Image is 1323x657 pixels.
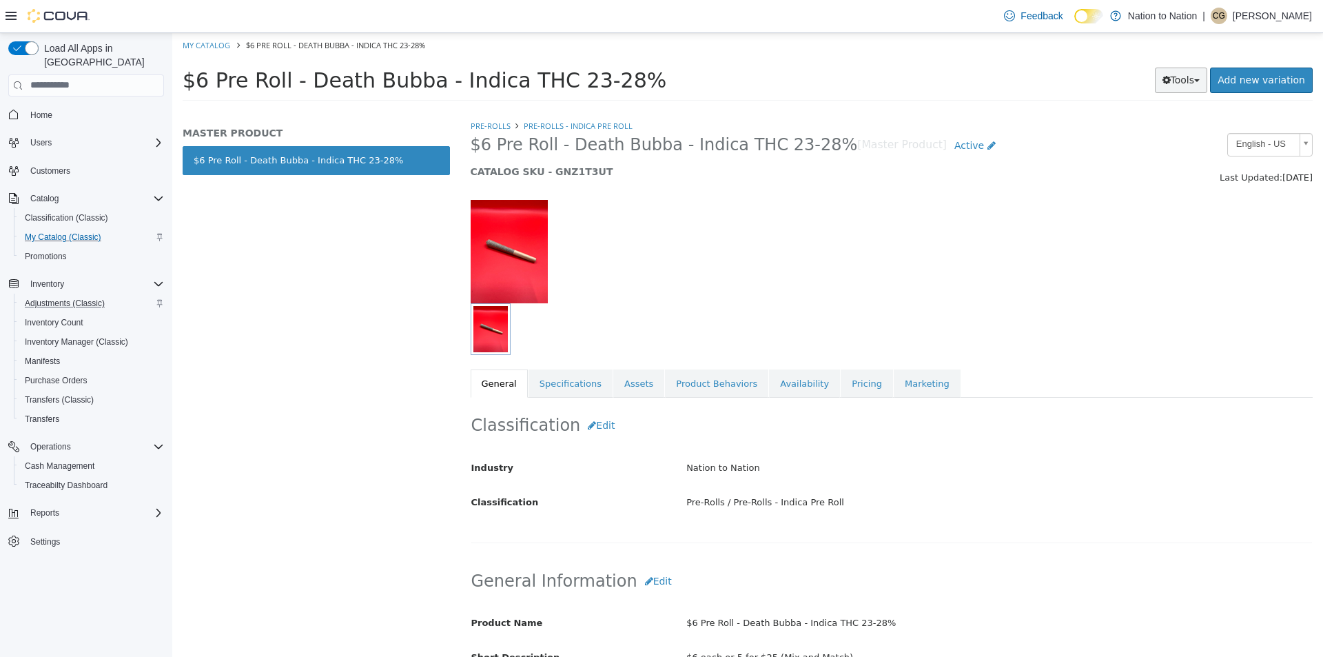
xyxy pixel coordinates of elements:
span: Active [782,107,812,118]
p: Nation to Nation [1128,8,1197,24]
button: Cash Management [14,456,170,476]
button: My Catalog (Classic) [14,228,170,247]
button: Edit [408,380,450,405]
span: Industry [299,429,342,440]
span: Customers [30,165,70,176]
span: Users [30,137,52,148]
span: Classification (Classic) [19,210,164,226]
a: Purchase Orders [19,372,93,389]
span: Load All Apps in [GEOGRAPHIC_DATA] [39,41,164,69]
span: Catalog [30,193,59,204]
span: Promotions [25,251,67,262]
a: Promotions [19,248,72,265]
span: Customers [25,162,164,179]
button: Operations [25,438,76,455]
span: Purchase Orders [19,372,164,389]
p: [PERSON_NAME] [1233,8,1312,24]
span: Home [25,106,164,123]
a: English - US [1055,100,1140,123]
span: Catalog [25,190,164,207]
span: Cash Management [25,461,94,472]
span: Inventory Count [25,317,83,328]
p: | [1202,8,1205,24]
span: Cash Management [19,458,164,474]
span: Classification [299,464,367,474]
button: Inventory [3,274,170,294]
span: Home [30,110,52,121]
span: Inventory [25,276,164,292]
a: Manifests [19,353,65,370]
a: Feedback [998,2,1068,30]
div: Pre-Rolls / Pre-Rolls - Indica Pre Roll [504,458,1150,482]
button: Classification (Classic) [14,208,170,228]
span: Reports [30,507,59,518]
button: Transfers [14,410,170,429]
a: Transfers [19,411,65,427]
h2: General Information [299,536,1140,561]
a: Specifications [356,336,440,365]
span: Last Updated: [1047,139,1110,150]
img: Cova [28,9,90,23]
a: Inventory Manager (Classic) [19,334,134,350]
span: Manifests [25,356,60,367]
div: $6 each or 5 for $25 (Mix and Match) [504,613,1150,637]
h5: CATALOG SKU - GNZ1T3UT [298,132,925,145]
span: Adjustments (Classic) [19,295,164,312]
span: Purchase Orders [25,375,88,386]
button: Adjustments (Classic) [14,294,170,313]
button: Inventory Count [14,313,170,332]
a: Availability [597,336,668,365]
span: Feedback [1021,9,1063,23]
button: Customers [3,161,170,181]
button: Catalog [25,190,64,207]
button: Promotions [14,247,170,266]
img: 150 [298,167,376,270]
span: English - US [1056,101,1122,122]
span: Settings [30,536,60,547]
button: Operations [3,437,170,456]
a: Assets [441,336,492,365]
a: My Catalog (Classic) [19,229,107,245]
input: Dark Mode [1074,9,1103,23]
span: $6 Pre Roll - Death Bubba - Indica THC 23-28% [74,7,253,17]
a: Inventory Count [19,314,89,331]
span: Transfers (Classic) [19,392,164,408]
span: Reports [25,505,164,521]
button: Traceabilty Dashboard [14,476,170,495]
button: Edit [465,536,507,561]
span: Product Name [299,585,371,595]
span: Short Description [299,619,388,629]
a: Classification (Classic) [19,210,114,226]
span: Settings [25,532,164,549]
span: Traceabilty Dashboard [19,477,164,494]
span: Inventory [30,279,64,290]
a: General [298,336,356,365]
span: Inventory Count [19,314,164,331]
a: Pricing [668,336,721,365]
span: $6 Pre Roll - Death Bubba - Indica THC 23-28% [10,35,494,59]
span: Inventory Manager (Classic) [25,336,128,347]
span: Operations [30,441,71,452]
small: [Master Product] [685,107,775,118]
a: Traceabilty Dashboard [19,477,113,494]
a: Settings [25,534,65,550]
a: Add new variation [1038,34,1140,60]
span: Users [25,134,164,151]
span: Manifests [19,353,164,370]
nav: Complex example [8,99,164,587]
a: Pre-Rolls - Indica Pre Roll [351,88,460,98]
a: Active [775,100,831,125]
span: My Catalog (Classic) [19,229,164,245]
span: Transfers (Classic) [25,394,94,405]
button: Tools [983,34,1036,60]
span: Promotions [19,248,164,265]
button: Reports [25,505,65,521]
a: Transfers (Classic) [19,392,99,408]
button: Inventory [25,276,70,292]
span: Dark Mode [1074,23,1075,24]
span: Operations [25,438,164,455]
span: Transfers [25,414,59,425]
button: Manifests [14,352,170,371]
span: CG [1213,8,1225,24]
span: $6 Pre Roll - Death Bubba - Indica THC 23-28% [298,101,686,123]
